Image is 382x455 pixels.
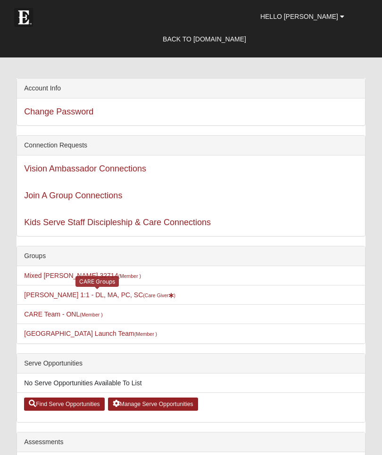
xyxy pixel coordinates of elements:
[108,398,198,411] a: Manage Serve Opportunities
[24,291,175,299] a: [PERSON_NAME] 1:1 - DL, MA, PC, SC(Care Giver)
[17,136,365,155] div: Connection Requests
[156,27,253,51] a: Back to [DOMAIN_NAME]
[118,273,141,279] small: (Member )
[134,331,157,337] small: (Member )
[17,432,365,452] div: Assessments
[14,8,33,27] img: Eleven22 logo
[80,312,102,317] small: (Member )
[17,79,365,98] div: Account Info
[24,310,102,318] a: CARE Team - ONL(Member )
[24,191,122,200] a: Join A Group Connections
[24,164,146,173] a: Vision Ambassador Connections
[75,276,119,287] div: CARE Groups
[24,107,93,116] a: Change Password
[253,5,351,28] a: Hello [PERSON_NAME]
[24,218,211,227] a: Kids Serve Staff Discipleship & Care Connections
[143,292,175,298] small: (Care Giver )
[17,374,365,393] li: No Serve Opportunities Available To List
[260,13,338,20] span: Hello [PERSON_NAME]
[17,354,365,374] div: Serve Opportunities
[24,272,141,279] a: Mixed [PERSON_NAME] 32714(Member )
[24,398,105,411] a: Find Serve Opportunities
[17,246,365,266] div: Groups
[24,330,157,337] a: [GEOGRAPHIC_DATA] Launch Team(Member )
